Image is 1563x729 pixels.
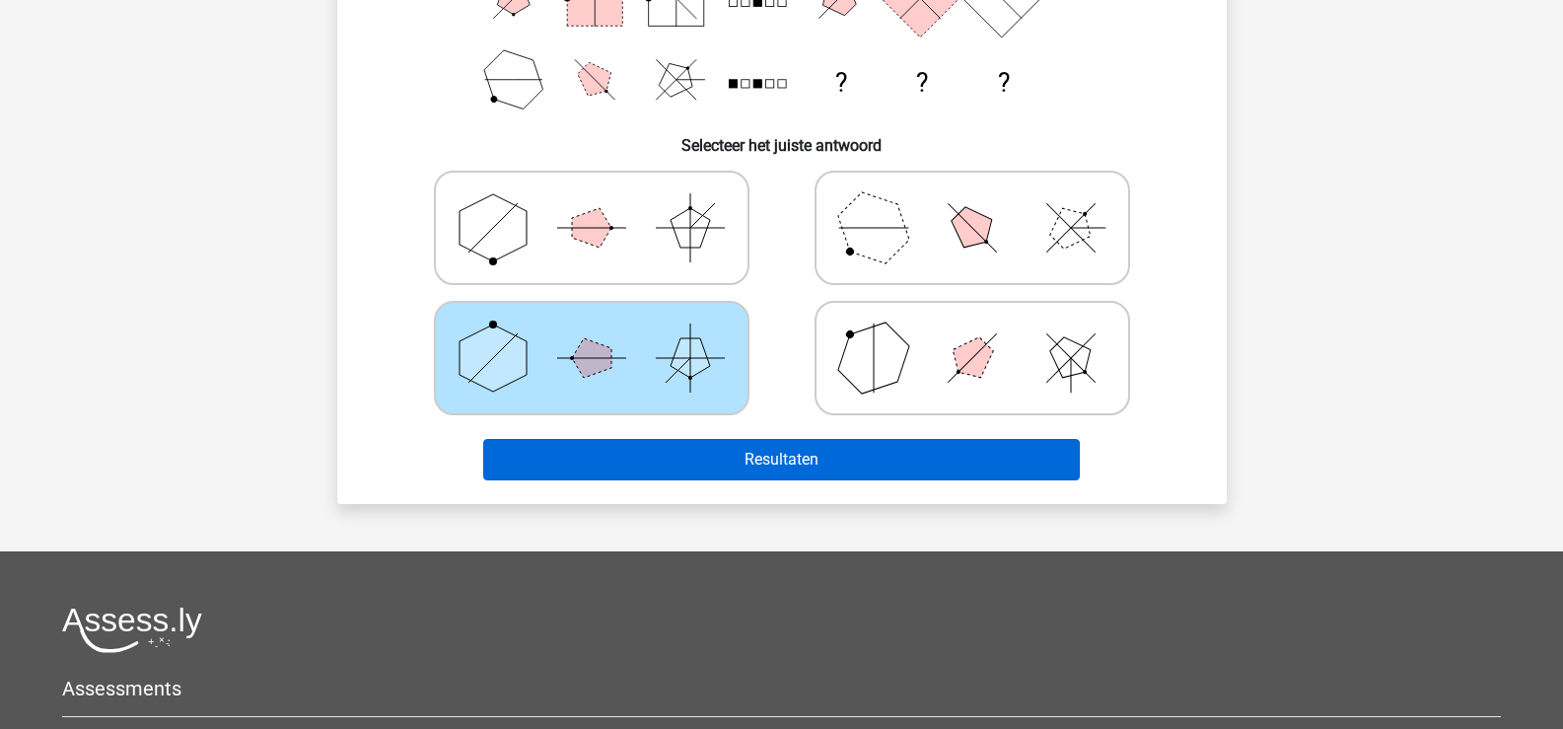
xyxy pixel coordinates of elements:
[62,607,202,653] img: Assessly logo
[62,677,1501,700] h5: Assessments
[483,439,1080,480] button: Resultaten
[369,120,1195,155] h6: Selecteer het juiste antwoord
[916,68,928,98] text: ?
[834,68,846,98] text: ?
[997,68,1009,98] text: ?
